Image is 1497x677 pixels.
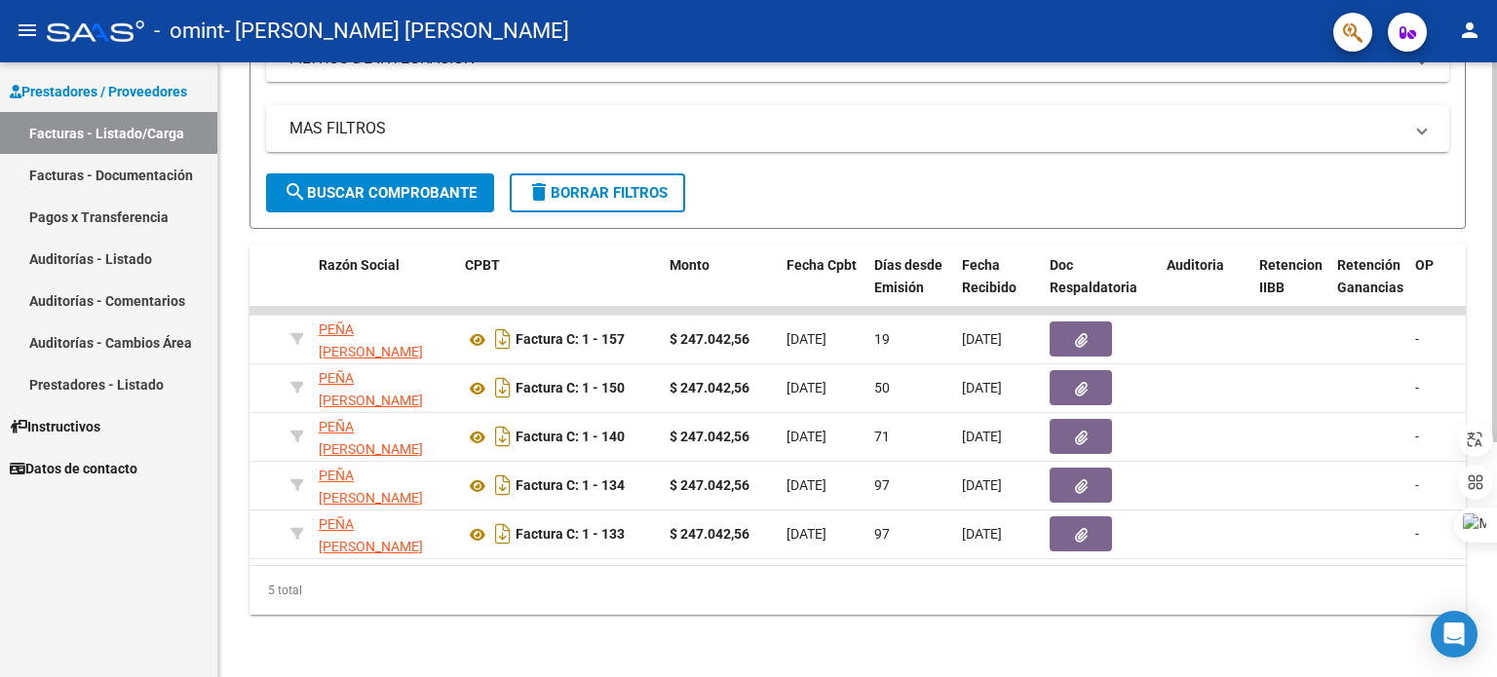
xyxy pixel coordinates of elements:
strong: $ 247.042,56 [670,380,749,395]
span: Prestadores / Proveedores [10,81,187,102]
span: CPBT [465,257,500,273]
div: 27287447308 [319,416,449,457]
span: [DATE] [787,526,826,542]
span: - [1415,380,1419,395]
span: [DATE] [962,429,1002,444]
span: Días desde Emisión [874,257,942,295]
span: [DATE] [787,477,826,493]
mat-icon: menu [16,19,39,42]
strong: $ 247.042,56 [670,477,749,493]
span: Datos de contacto [10,458,137,479]
span: PEÑA [PERSON_NAME] [319,468,423,506]
span: - [1415,477,1419,493]
div: Open Intercom Messenger [1431,611,1478,658]
strong: $ 247.042,56 [670,331,749,347]
span: OP [1415,257,1434,273]
strong: Factura C: 1 - 150 [516,381,625,396]
span: [DATE] [962,331,1002,347]
span: 97 [874,477,890,493]
div: 27287447308 [319,465,449,506]
datatable-header-cell: Monto [662,244,779,330]
strong: $ 247.042,56 [670,429,749,444]
datatable-header-cell: Retención Ganancias [1329,244,1407,330]
span: [DATE] [787,429,826,444]
span: - omint [154,10,224,53]
span: 19 [874,331,890,347]
mat-expansion-panel-header: MAS FILTROS [266,105,1449,152]
datatable-header-cell: Fecha Recibido [954,244,1042,330]
span: [DATE] [962,526,1002,542]
i: Descargar documento [490,421,516,452]
i: Descargar documento [490,323,516,355]
span: [DATE] [787,331,826,347]
span: [DATE] [962,477,1002,493]
span: [DATE] [787,380,826,395]
datatable-header-cell: OP [1407,244,1485,330]
span: Auditoria [1167,257,1224,273]
span: PEÑA [PERSON_NAME] [319,419,423,457]
span: PEÑA [PERSON_NAME] [319,370,423,408]
span: PEÑA [PERSON_NAME] [319,516,423,554]
mat-panel-title: MAS FILTROS [289,118,1402,139]
button: Borrar Filtros [510,173,685,212]
strong: Factura C: 1 - 157 [516,332,625,348]
span: Razón Social [319,257,400,273]
datatable-header-cell: Razón Social [311,244,457,330]
strong: Factura C: 1 - 133 [516,527,625,543]
div: 27287447308 [319,513,449,554]
datatable-header-cell: Auditoria [1159,244,1251,330]
span: Buscar Comprobante [284,184,477,202]
datatable-header-cell: CPBT [457,244,662,330]
span: 97 [874,526,890,542]
mat-icon: delete [527,180,551,204]
span: Fecha Recibido [962,257,1017,295]
strong: Factura C: 1 - 140 [516,430,625,445]
datatable-header-cell: Retencion IIBB [1251,244,1329,330]
div: 27287447308 [319,367,449,408]
span: Doc Respaldatoria [1050,257,1137,295]
datatable-header-cell: Fecha Cpbt [779,244,866,330]
span: - [1415,429,1419,444]
div: 5 total [249,566,1466,615]
span: Monto [670,257,710,273]
span: 50 [874,380,890,395]
mat-icon: person [1458,19,1481,42]
span: 71 [874,429,890,444]
datatable-header-cell: Días desde Emisión [866,244,954,330]
button: Buscar Comprobante [266,173,494,212]
span: Instructivos [10,416,100,437]
i: Descargar documento [490,470,516,501]
i: Descargar documento [490,518,516,549]
span: - [1415,526,1419,542]
span: Fecha Cpbt [787,257,857,273]
datatable-header-cell: Doc Respaldatoria [1042,244,1159,330]
span: Retencion IIBB [1259,257,1323,295]
span: Borrar Filtros [527,184,668,202]
span: - [PERSON_NAME] [PERSON_NAME] [224,10,569,53]
span: [DATE] [962,380,1002,395]
div: 27287447308 [319,319,449,359]
span: Retención Ganancias [1337,257,1403,295]
mat-icon: search [284,180,307,204]
strong: $ 247.042,56 [670,526,749,542]
strong: Factura C: 1 - 134 [516,478,625,494]
i: Descargar documento [490,372,516,403]
span: - [1415,331,1419,347]
span: PEÑA [PERSON_NAME] [319,321,423,359]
